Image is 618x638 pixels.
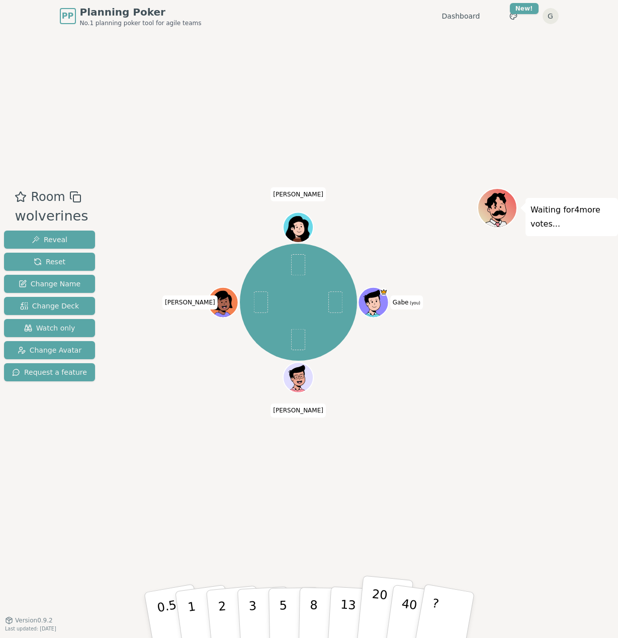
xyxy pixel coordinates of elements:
p: Waiting for 4 more votes... [531,203,613,231]
span: No.1 planning poker tool for agile teams [80,19,202,27]
span: PP [62,10,73,22]
span: (you) [408,301,420,305]
span: Reveal [32,235,67,245]
div: New! [510,3,539,14]
button: Change Avatar [4,341,95,359]
span: Last updated: [DATE] [5,626,56,631]
div: wolverines [15,206,88,227]
button: Change Name [4,275,95,293]
button: Request a feature [4,363,95,381]
span: Click to change your name [271,403,326,417]
a: PPPlanning PokerNo.1 planning poker tool for agile teams [60,5,202,27]
span: Request a feature [12,367,87,377]
button: Version0.9.2 [5,616,53,624]
button: Change Deck [4,297,95,315]
button: G [543,8,559,24]
span: Change Deck [20,301,79,311]
span: Reset [34,257,65,267]
span: Click to change your name [390,295,423,309]
button: Watch only [4,319,95,337]
button: Reset [4,253,95,271]
span: Version 0.9.2 [15,616,53,624]
span: Planning Poker [80,5,202,19]
button: Reveal [4,231,95,249]
button: Click to change your avatar [359,288,387,316]
button: Add as favourite [15,188,27,206]
span: Click to change your name [271,187,326,201]
span: Room [31,188,65,206]
span: Watch only [24,323,75,333]
span: Change Avatar [18,345,82,355]
button: New! [504,7,522,25]
a: Dashboard [442,11,480,21]
span: Click to change your name [162,295,218,309]
span: Change Name [19,279,80,289]
span: Gabe is the host [380,288,388,295]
